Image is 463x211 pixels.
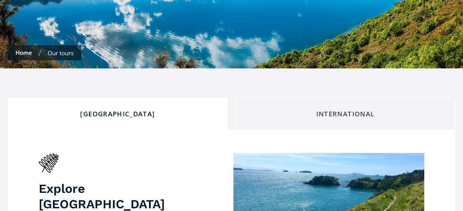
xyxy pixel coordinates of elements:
nav: breadcrumbs [8,45,81,60]
div: [GEOGRAPHIC_DATA] [14,110,221,118]
div: International [242,110,449,118]
div: Our tours [48,49,74,57]
a: Home [15,49,32,56]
